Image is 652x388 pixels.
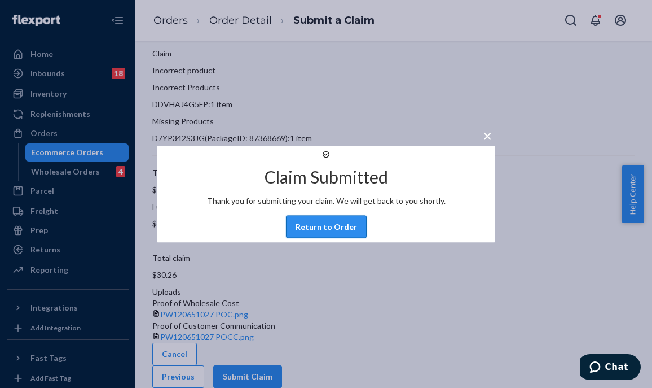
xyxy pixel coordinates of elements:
button: Return to Order [286,215,367,238]
span: × [483,125,492,145]
p: Thank you for submitting your claim. We will get back to you shortly. [207,195,446,206]
iframe: Opens a widget where you can chat to one of our agents [580,354,641,382]
h2: Claim Submitted [265,167,388,186]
